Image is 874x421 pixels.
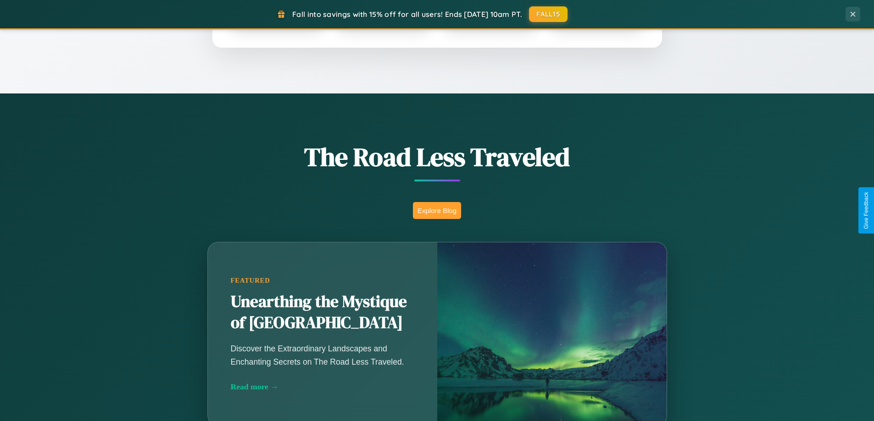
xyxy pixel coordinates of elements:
h1: The Road Less Traveled [162,139,713,175]
div: Featured [231,277,414,284]
div: Give Feedback [863,192,869,229]
h2: Unearthing the Mystique of [GEOGRAPHIC_DATA] [231,291,414,334]
button: FALL15 [529,6,568,22]
div: Read more → [231,382,414,392]
button: Explore Blog [413,202,461,219]
p: Discover the Extraordinary Landscapes and Enchanting Secrets on The Road Less Traveled. [231,342,414,368]
span: Fall into savings with 15% off for all users! Ends [DATE] 10am PT. [292,10,522,19]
